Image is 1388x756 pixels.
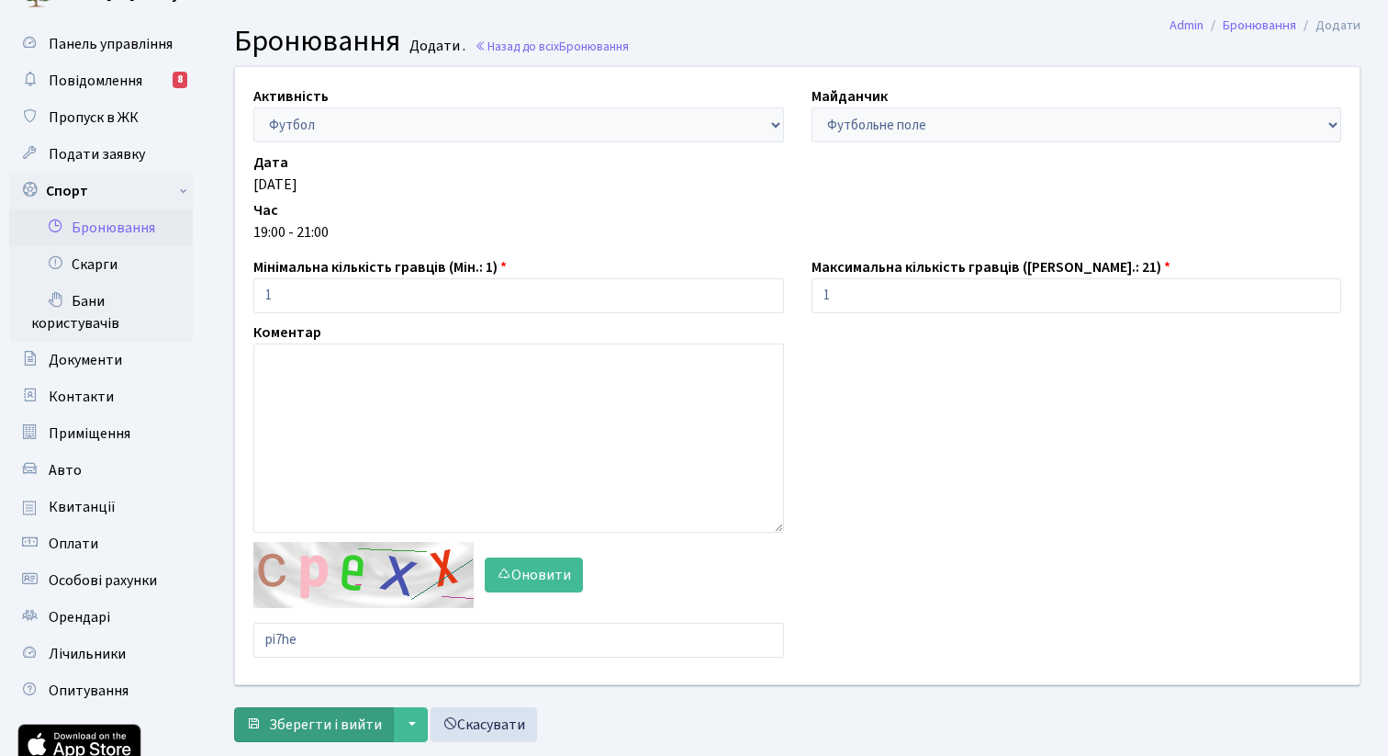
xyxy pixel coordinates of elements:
[1142,6,1388,45] nav: breadcrumb
[1223,16,1296,35] a: Бронювання
[253,623,784,658] input: Введіть текст із зображення
[9,246,193,283] a: Скарги
[253,322,321,344] label: Коментар
[173,72,187,88] div: 8
[49,423,130,444] span: Приміщення
[49,681,129,701] span: Опитування
[9,636,193,672] a: Лічильники
[49,497,116,517] span: Квитанції
[1170,16,1203,35] a: Admin
[9,136,193,173] a: Подати заявку
[253,85,329,107] label: Активність
[9,378,193,415] a: Контакти
[475,38,629,55] a: Назад до всіхБронювання
[9,415,193,452] a: Приміщення
[49,144,145,164] span: Подати заявку
[812,85,888,107] label: Майданчик
[9,209,193,246] a: Бронювання
[49,71,142,91] span: Повідомлення
[49,460,82,480] span: Авто
[253,199,278,221] label: Час
[406,38,465,55] small: Додати .
[559,38,629,55] span: Бронювання
[253,542,474,608] img: default
[9,672,193,709] a: Опитування
[485,558,583,592] button: Оновити
[49,607,110,627] span: Орендарі
[253,174,1341,196] div: [DATE]
[49,350,122,370] span: Документи
[9,525,193,562] a: Оплати
[253,221,1341,243] div: 19:00 - 21:00
[234,20,400,62] span: Бронювання
[812,256,1170,278] label: Максимальна кількість гравців ([PERSON_NAME].: 21)
[9,489,193,525] a: Квитанції
[253,152,288,174] label: Дата
[49,34,173,54] span: Панель управління
[9,452,193,489] a: Авто
[9,62,193,99] a: Повідомлення8
[1296,16,1360,36] li: Додати
[9,26,193,62] a: Панель управління
[269,715,382,735] span: Зберегти і вийти
[9,283,193,342] a: Бани користувачів
[9,342,193,378] a: Документи
[49,107,139,128] span: Пропуск в ЖК
[253,256,507,278] label: Мінімальна кількість гравців (Мін.: 1)
[49,644,126,664] span: Лічильники
[9,173,193,209] a: Спорт
[431,707,537,742] a: Скасувати
[9,562,193,599] a: Особові рахунки
[49,534,98,554] span: Оплати
[49,570,157,591] span: Особові рахунки
[9,599,193,636] a: Орендарі
[49,387,114,407] span: Контакти
[9,99,193,136] a: Пропуск в ЖК
[234,707,394,742] button: Зберегти і вийти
